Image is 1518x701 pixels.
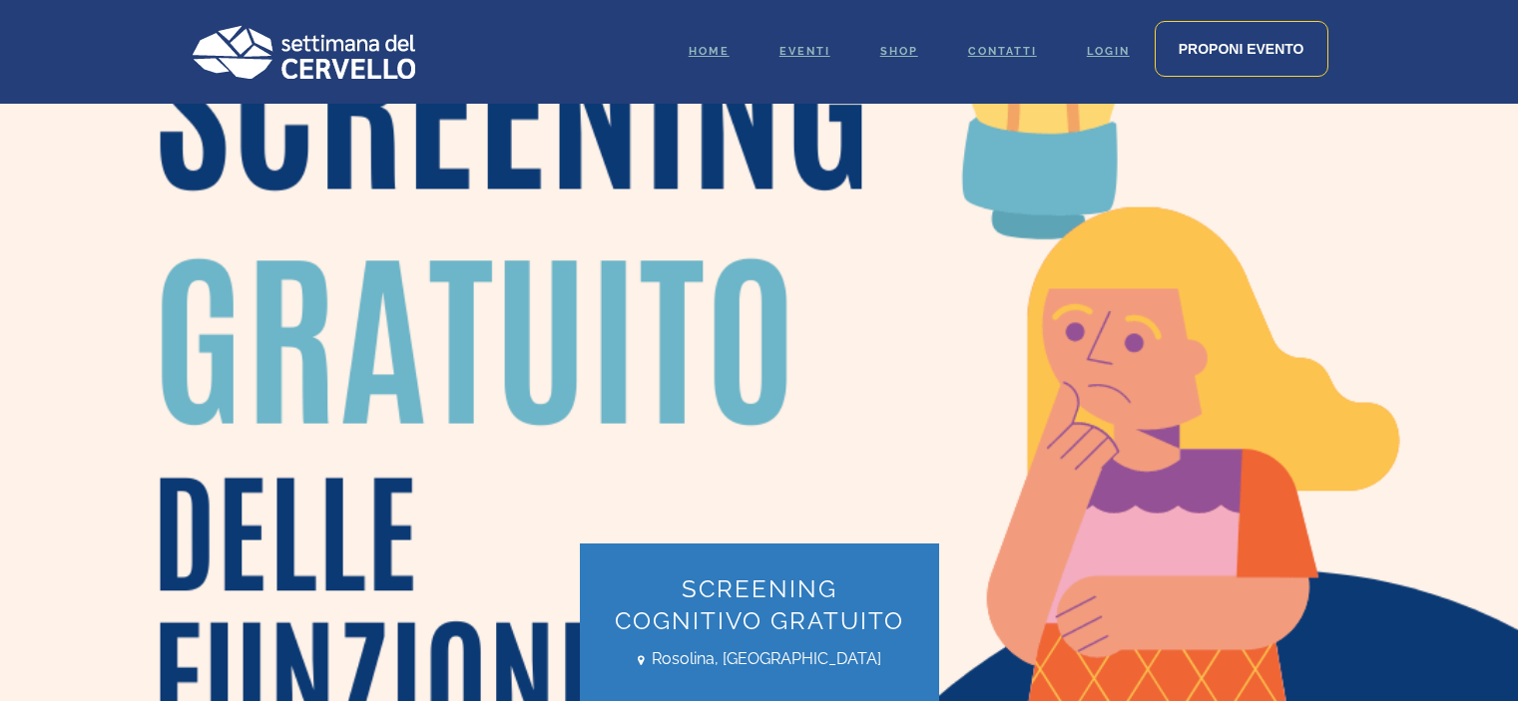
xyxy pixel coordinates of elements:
[610,573,909,637] h1: Screening cognitivo gratuito
[689,45,730,58] span: Home
[1087,45,1130,58] span: Login
[880,45,918,58] span: Shop
[779,45,830,58] span: Eventi
[968,45,1037,58] span: Contatti
[191,25,415,79] img: Logo
[1179,41,1304,57] span: Proponi evento
[1155,21,1328,77] a: Proponi evento
[610,647,909,671] span: Rosolina, [GEOGRAPHIC_DATA]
